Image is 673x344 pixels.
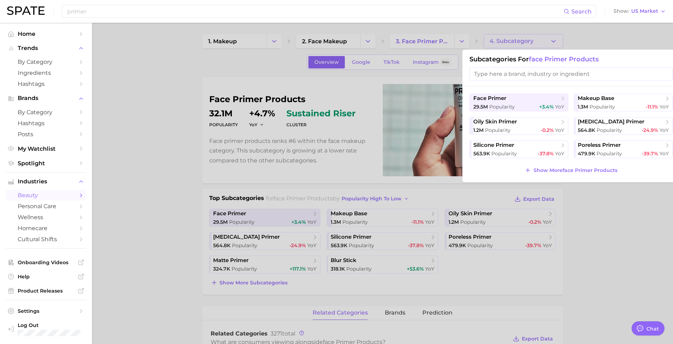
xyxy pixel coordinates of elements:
[597,150,622,157] span: Popularity
[18,160,74,167] span: Spotlight
[538,150,554,157] span: -37.8%
[6,320,86,338] a: Log out. Currently logged in with e-mail marmoren@estee.com.
[489,104,515,110] span: Popularity
[612,7,668,16] button: ShowUS Market
[485,127,511,133] span: Popularity
[473,150,490,157] span: 563.9k
[646,104,658,110] span: -11.1%
[6,67,86,78] a: Ingredients
[6,129,86,140] a: Posts
[529,55,599,63] span: face primer products
[18,214,74,221] span: wellness
[18,178,74,185] span: Industries
[578,127,595,133] span: 564.8k
[578,104,588,110] span: 1.3m
[642,150,658,157] span: -39.7%
[578,142,621,149] span: poreless primer
[473,142,514,149] span: silicone primer
[541,127,554,133] span: -0.2%
[491,150,517,157] span: Popularity
[18,288,74,294] span: Product Releases
[18,81,74,87] span: Hashtags
[469,55,673,63] h1: Subcategories for
[578,150,595,157] span: 479.9k
[18,70,74,76] span: Ingredients
[18,30,74,37] span: Home
[18,131,74,138] span: Posts
[18,225,74,232] span: homecare
[6,118,86,129] a: Hashtags
[660,104,669,110] span: YoY
[631,9,658,13] span: US Market
[539,104,554,110] span: +3.4%
[571,8,592,15] span: Search
[18,95,74,101] span: Brands
[473,127,484,133] span: 1.2m
[6,201,86,212] a: personal care
[18,322,81,328] span: Log Out
[18,45,74,51] span: Trends
[18,203,74,210] span: personal care
[6,43,86,54] button: Trends
[589,104,615,110] span: Popularity
[6,285,86,296] a: Product Releases
[6,56,86,67] a: by Category
[660,127,669,133] span: YoY
[469,94,568,111] button: face primer29.5m Popularity+3.4% YoY
[555,150,564,157] span: YoY
[578,95,614,102] span: makeup base
[574,117,673,135] button: [MEDICAL_DATA] primer564.8k Popularity-24.9% YoY
[555,104,564,110] span: YoY
[6,234,86,245] a: cultural shifts
[578,118,644,125] span: [MEDICAL_DATA] primer
[6,223,86,234] a: homecare
[67,5,564,17] input: Search here for a brand, industry, or ingredient
[18,120,74,127] span: Hashtags
[18,308,74,314] span: Settings
[597,127,622,133] span: Popularity
[6,158,86,169] a: Spotlight
[6,271,86,282] a: Help
[6,78,86,89] a: Hashtags
[641,127,658,133] span: -24.9%
[7,6,45,15] img: SPATE
[18,236,74,243] span: cultural shifts
[6,93,86,104] button: Brands
[6,107,86,118] a: by Category
[18,109,74,116] span: by Category
[473,95,506,102] span: face primer
[18,59,74,65] span: by Category
[469,140,568,158] button: silicone primer563.9k Popularity-37.8% YoY
[469,117,568,135] button: oily skin primer1.2m Popularity-0.2% YoY
[6,306,86,316] a: Settings
[574,140,673,158] button: poreless primer479.9k Popularity-39.7% YoY
[574,94,673,111] button: makeup base1.3m Popularity-11.1% YoY
[555,127,564,133] span: YoY
[469,67,673,81] input: Type here a brand, industry or ingredient
[473,118,517,125] span: oily skin primer
[6,212,86,223] a: wellness
[18,145,74,152] span: My Watchlist
[6,257,86,268] a: Onboarding Videos
[6,143,86,154] a: My Watchlist
[18,192,74,199] span: beauty
[473,104,488,110] span: 29.5m
[534,167,617,173] span: Show More face primer products
[18,273,74,280] span: Help
[523,165,619,175] button: Show Moreface primer products
[6,28,86,39] a: Home
[18,259,74,266] span: Onboarding Videos
[6,190,86,201] a: beauty
[6,176,86,187] button: Industries
[660,150,669,157] span: YoY
[614,9,629,13] span: Show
